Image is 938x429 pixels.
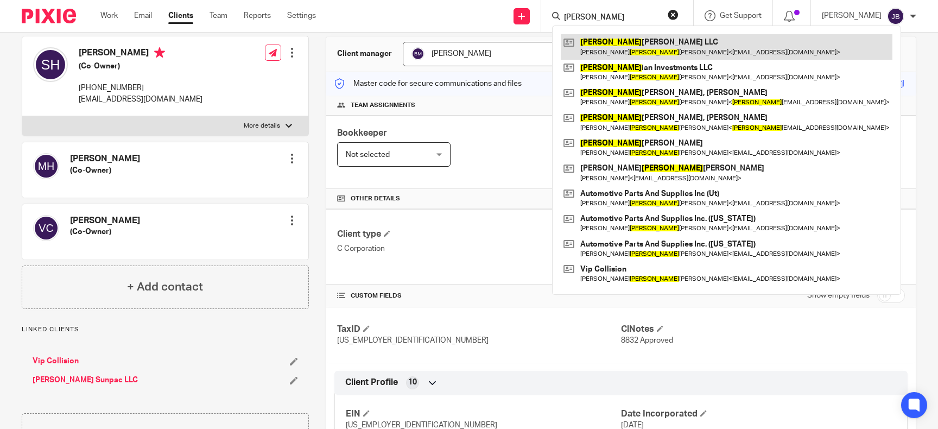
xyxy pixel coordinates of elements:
[70,165,140,176] h5: (Co-Owner)
[287,10,316,21] a: Settings
[337,292,621,300] h4: CUSTOM FIELDS
[621,421,644,429] span: [DATE]
[127,279,203,295] h4: + Add contact
[337,324,621,335] h4: TaxID
[720,12,762,20] span: Get Support
[334,78,522,89] p: Master code for secure communications and files
[100,10,118,21] a: Work
[79,94,202,105] p: [EMAIL_ADDRESS][DOMAIN_NAME]
[411,47,424,60] img: svg%3E
[621,408,896,420] h4: Date Incorporated
[79,83,202,93] p: [PHONE_NUMBER]
[337,48,392,59] h3: Client manager
[563,13,661,23] input: Search
[70,215,140,226] h4: [PERSON_NAME]
[345,377,398,388] span: Client Profile
[887,8,904,25] img: svg%3E
[337,229,621,240] h4: Client type
[22,325,309,334] p: Linked clients
[168,10,193,21] a: Clients
[351,101,415,110] span: Team assignments
[351,194,400,203] span: Other details
[244,10,271,21] a: Reports
[337,129,387,137] span: Bookkeeper
[70,226,140,237] h5: (Co-Owner)
[33,47,68,82] img: svg%3E
[210,10,227,21] a: Team
[33,356,79,367] a: Vip Collision
[33,215,59,241] img: svg%3E
[822,10,882,21] p: [PERSON_NAME]
[408,377,417,388] span: 10
[432,50,491,58] span: [PERSON_NAME]
[70,153,140,165] h4: [PERSON_NAME]
[33,153,59,179] img: svg%3E
[33,375,138,386] a: [PERSON_NAME] Sunpac LLC
[621,324,905,335] h4: ClNotes
[79,47,202,61] h4: [PERSON_NAME]
[244,122,280,130] p: More details
[337,337,489,344] span: [US_EMPLOYER_IDENTIFICATION_NUMBER]
[134,10,152,21] a: Email
[22,9,76,23] img: Pixie
[346,421,497,429] span: [US_EMPLOYER_IDENTIFICATION_NUMBER]
[621,337,673,344] span: 8832 Approved
[807,290,870,301] label: Show empty fields
[668,9,679,20] button: Clear
[79,61,202,72] h5: (Co-Owner)
[337,243,621,254] p: C Corporation
[346,408,621,420] h4: EIN
[154,47,165,58] i: Primary
[346,151,390,159] span: Not selected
